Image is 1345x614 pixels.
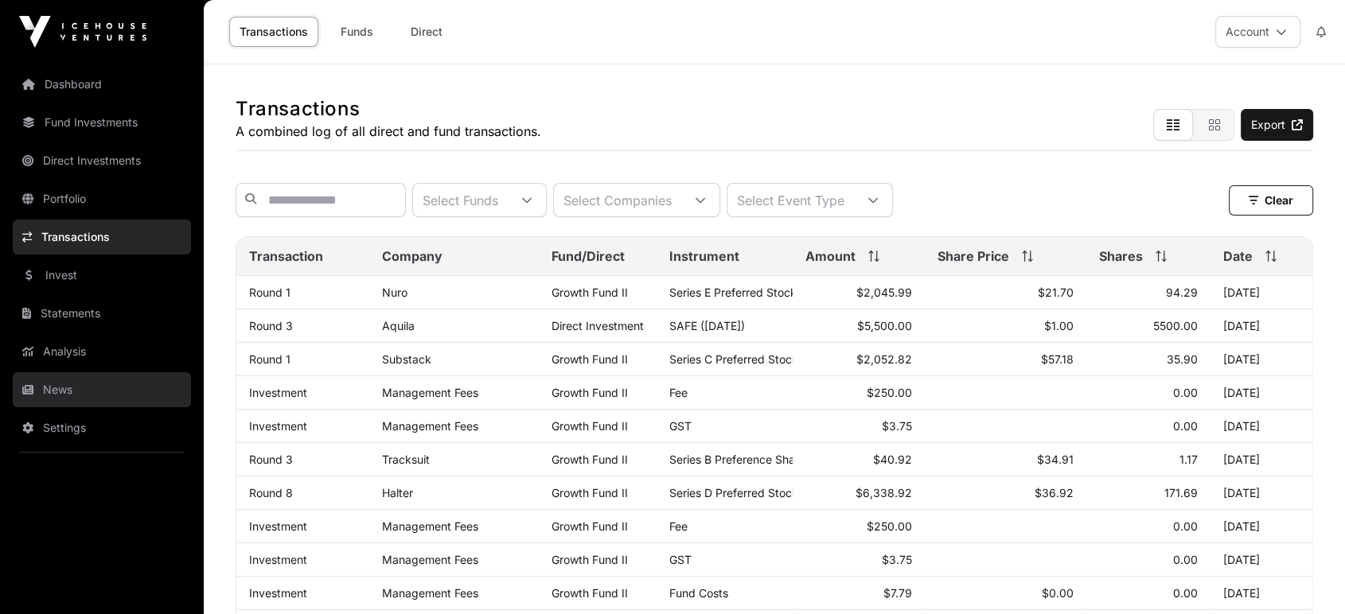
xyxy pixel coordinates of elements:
[669,386,688,399] span: Fee
[1210,276,1312,309] td: [DATE]
[669,247,739,266] span: Instrument
[727,184,854,216] div: Select Event Type
[552,453,628,466] a: Growth Fund II
[382,319,415,332] a: Aquila
[669,453,811,466] span: Series B Preference Shares
[413,184,508,216] div: Select Funds
[669,553,692,566] span: GST
[552,286,628,299] a: Growth Fund II
[1037,453,1074,466] span: $34.91
[793,510,926,543] td: $250.00
[1210,577,1312,610] td: [DATE]
[236,96,541,122] h1: Transactions
[669,286,797,299] span: Series E Preferred Stock
[1173,386,1198,399] span: 0.00
[1166,286,1198,299] span: 94.29
[249,286,290,299] a: Round 1
[13,105,191,140] a: Fund Investments
[552,553,628,566] a: Growth Fund II
[1210,476,1312,510] td: [DATE]
[1229,185,1313,216] button: Clear
[793,376,926,410] td: $250.00
[249,386,307,399] a: Investment
[793,276,926,309] td: $2,045.99
[552,419,628,433] a: Growth Fund II
[249,319,293,332] a: Round 3
[1179,453,1198,466] span: 1.17
[805,247,856,266] span: Amount
[249,247,323,266] span: Transaction
[1173,586,1198,600] span: 0.00
[382,553,526,566] p: Management Fees
[382,352,431,366] a: Substack
[1153,319,1198,332] span: 5500.00
[13,67,191,102] a: Dashboard
[1044,319,1074,332] span: $1.00
[669,319,745,332] span: SAFE ([DATE])
[13,220,191,255] a: Transactions
[249,519,307,533] a: Investment
[793,543,926,577] td: $3.75
[1241,109,1313,141] a: Export
[229,17,318,47] a: Transactions
[552,586,628,600] a: Growth Fund II
[1210,343,1312,376] td: [DATE]
[1215,16,1300,48] button: Account
[1042,586,1074,600] span: $0.00
[793,577,926,610] td: $7.79
[1210,309,1312,343] td: [DATE]
[13,258,191,293] a: Invest
[13,334,191,369] a: Analysis
[793,410,926,443] td: $3.75
[382,586,526,600] p: Management Fees
[1173,553,1198,566] span: 0.00
[1099,247,1143,266] span: Shares
[1210,410,1312,443] td: [DATE]
[395,17,458,47] a: Direct
[1210,510,1312,543] td: [DATE]
[552,352,628,366] a: Growth Fund II
[382,286,407,299] a: Nuro
[938,247,1009,266] span: Share Price
[1035,486,1074,499] span: $36.92
[1173,419,1198,433] span: 0.00
[382,453,430,466] a: Tracksuit
[249,486,293,499] a: Round 8
[669,586,728,600] span: Fund Costs
[1210,376,1312,410] td: [DATE]
[1265,538,1345,614] div: Chat Widget
[554,184,681,216] div: Select Companies
[552,386,628,399] a: Growth Fund II
[382,486,413,499] a: Halter
[382,519,526,533] p: Management Fees
[382,247,442,266] span: Company
[669,486,798,499] span: Series D Preferred Stock
[793,343,926,376] td: $2,052.82
[249,352,290,366] a: Round 1
[669,352,798,366] span: Series C Preferred Stock
[552,486,628,499] a: Growth Fund II
[1041,352,1074,366] span: $57.18
[1164,486,1198,499] span: 171.69
[249,453,293,466] a: Round 3
[13,181,191,216] a: Portfolio
[249,419,307,433] a: Investment
[1210,543,1312,577] td: [DATE]
[1167,352,1198,366] span: 35.90
[249,553,307,566] a: Investment
[552,247,625,266] span: Fund/Direct
[13,410,191,445] a: Settings
[793,309,926,343] td: $5,500.00
[669,419,692,433] span: GST
[1223,247,1253,266] span: Date
[1173,519,1198,533] span: 0.00
[249,586,307,600] a: Investment
[552,519,628,533] a: Growth Fund II
[382,419,526,433] p: Management Fees
[13,372,191,407] a: News
[1038,286,1074,299] span: $21.70
[325,17,388,47] a: Funds
[793,476,926,510] td: $6,338.92
[382,386,526,399] p: Management Fees
[552,319,644,332] span: Direct Investment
